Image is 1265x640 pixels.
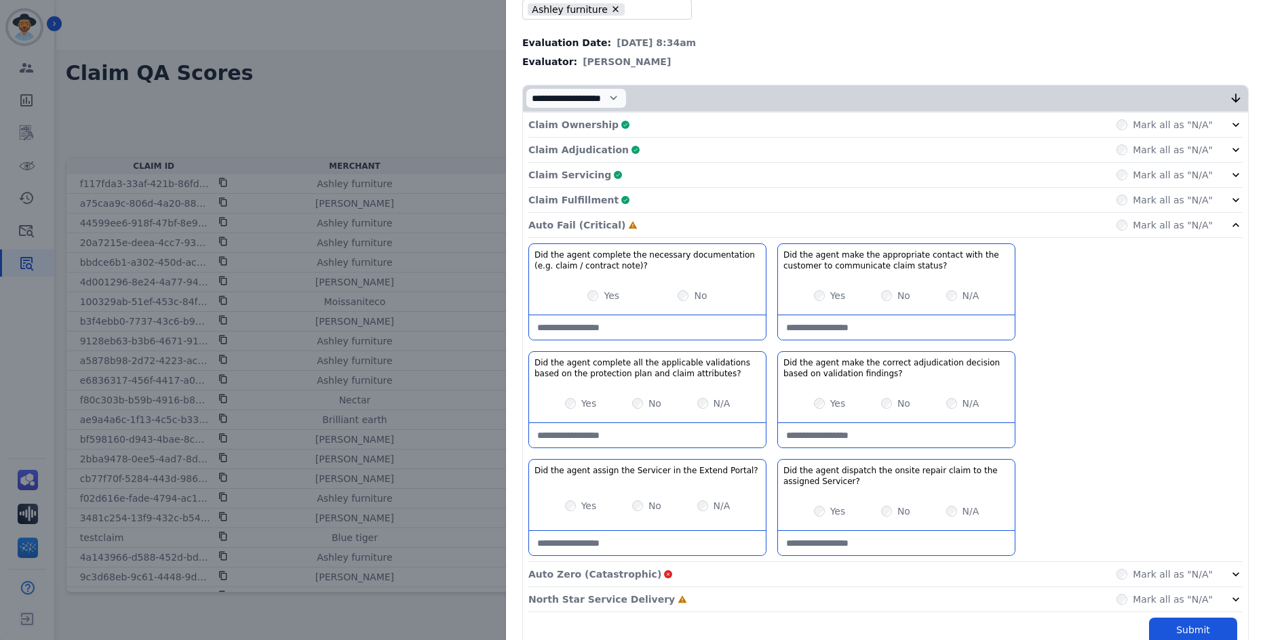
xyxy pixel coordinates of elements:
label: Mark all as "N/A" [1133,168,1213,182]
label: Mark all as "N/A" [1133,593,1213,606]
label: N/A [714,499,731,513]
label: No [897,397,910,410]
p: Auto Fail (Critical) [528,218,625,232]
label: N/A [962,397,979,410]
label: Mark all as "N/A" [1133,193,1213,207]
h3: Did the agent complete all the applicable validations based on the protection plan and claim attr... [534,357,760,379]
label: N/A [962,289,979,302]
li: Ashley furniture [528,3,625,16]
label: Mark all as "N/A" [1133,143,1213,157]
label: No [694,289,707,302]
label: N/A [962,504,979,518]
h3: Did the agent complete the necessary documentation (e.g. claim / contract note)? [534,249,760,271]
p: Claim Servicing [528,168,611,182]
div: Evaluation Date: [522,36,1249,49]
label: Mark all as "N/A" [1133,118,1213,132]
h3: Did the agent make the appropriate contact with the customer to communicate claim status? [783,249,1009,271]
label: No [648,397,661,410]
p: North Star Service Delivery [528,593,675,606]
p: Claim Ownership [528,118,619,132]
label: Yes [830,289,846,302]
div: Evaluator: [522,55,1249,68]
label: No [648,499,661,513]
ul: selected options [526,1,683,18]
label: Mark all as "N/A" [1133,567,1213,581]
button: Remove Ashley furniture [610,4,621,14]
h3: Did the agent assign the Servicer in the Extend Portal? [534,465,758,476]
h3: Did the agent dispatch the onsite repair claim to the assigned Servicer? [783,465,1009,487]
p: Claim Adjudication [528,143,629,157]
label: Yes [581,397,597,410]
label: Yes [604,289,619,302]
p: Claim Fulfillment [528,193,619,207]
label: Yes [830,504,846,518]
label: Mark all as "N/A" [1133,218,1213,232]
label: Yes [581,499,597,513]
h3: Did the agent make the correct adjudication decision based on validation findings? [783,357,1009,379]
label: No [897,504,910,518]
label: Yes [830,397,846,410]
p: Auto Zero (Catastrophic) [528,567,661,581]
span: [DATE] 8:34am [617,36,696,49]
span: [PERSON_NAME] [583,55,671,68]
label: No [897,289,910,302]
label: N/A [714,397,731,410]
